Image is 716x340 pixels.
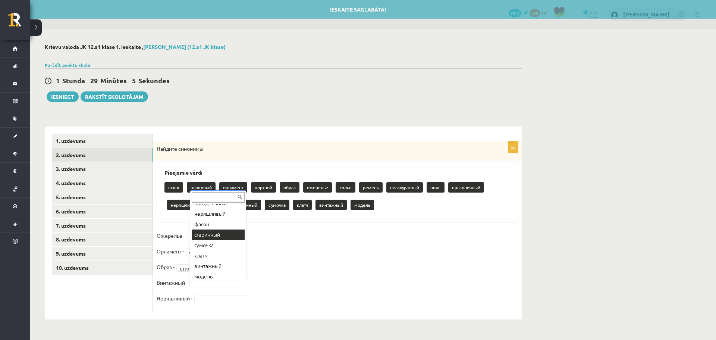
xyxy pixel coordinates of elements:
div: клатч [192,250,245,261]
div: фасон [192,219,245,230]
div: неряшливый [192,209,245,219]
div: модель [192,271,245,282]
div: винтажный [192,261,245,271]
div: сумочка [192,240,245,250]
div: старинный [192,230,245,240]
